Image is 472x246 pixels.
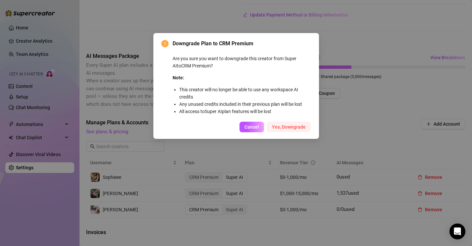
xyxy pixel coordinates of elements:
span: Yes, Downgrade [272,124,306,130]
li: Any unused credits included in their previous plan will be lost [179,101,311,108]
strong: Note: [173,75,184,80]
span: Cancel [244,124,259,130]
span: Downgrade Plan to CRM Premium [173,40,311,48]
span: exclamation-circle [161,40,169,47]
li: This creator will no longer be able to use any workspace AI credits [179,86,311,101]
button: Yes, Downgrade [267,122,311,132]
li: All access to Super AI plan features will be lost [179,108,311,115]
p: Are you sure you want to downgrade this creator from Super AI to CRM Premium ? [173,55,311,69]
div: Open Intercom Messenger [449,224,465,239]
button: Cancel [239,122,264,132]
